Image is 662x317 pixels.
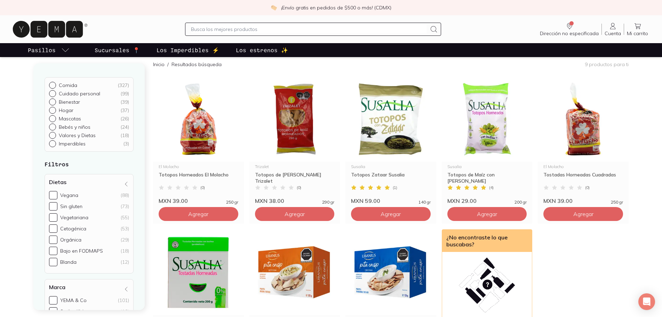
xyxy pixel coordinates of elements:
div: Totopos Horneados El Molacho [159,172,238,184]
img: check [271,5,277,11]
span: ( 0 ) [297,185,301,190]
input: Orgánica(29) [49,236,57,244]
p: Resultados búsqueda [172,61,222,68]
img: Totopos Zataar Susalia [345,76,436,162]
div: El Molacho [543,165,623,169]
div: (12) [121,259,129,265]
div: (88) [121,192,129,198]
input: Blanda(12) [49,258,57,266]
a: Totopos Zataar SusaliaSusaliaTotopos Zataar Susalia(1)MXN 59.00140 gr [345,76,436,204]
p: Cuidado personal [59,90,100,97]
input: Cetogénica(53) [49,224,57,233]
span: MXN 59.00 [351,197,380,204]
a: pasillo-todos-link [26,43,71,57]
a: Inicio [153,61,165,68]
p: Bienestar [59,99,80,105]
div: (101) [118,297,129,303]
span: ( 0 ) [585,185,590,190]
span: ( 4 ) [489,185,494,190]
button: Agregar [351,207,431,221]
span: 290 gr [322,200,334,204]
span: Agregar [188,211,208,217]
span: / [165,61,172,68]
div: Vegana [60,192,78,198]
span: Agregar [285,211,305,217]
div: Vegetariana [60,214,88,221]
span: 140 gr [418,200,431,204]
p: Comida [59,82,77,88]
div: Totopos de Maíz con [PERSON_NAME] [447,172,527,184]
p: Imperdibles [59,141,86,147]
span: Cuenta [605,30,621,37]
a: Dirección no especificada [537,22,601,37]
div: (10) [121,308,129,315]
span: Agregar [573,211,593,217]
a: Los estrenos ✨ [234,43,289,57]
div: (73) [121,203,129,209]
div: (53) [121,225,129,232]
input: Busca los mejores productos [191,25,427,33]
div: Trizalet [255,165,335,169]
span: ( 0 ) [200,185,205,190]
div: ( 3 ) [123,141,129,147]
div: Orgánica [60,237,81,243]
div: ( 99 ) [120,90,129,97]
p: Pasillos [28,46,56,54]
a: Mi carrito [624,22,651,37]
input: Vegana(88) [49,191,57,199]
div: ( 18 ) [120,132,129,138]
div: ( 39 ) [120,99,129,105]
div: Cetogénica [60,225,86,232]
a: Totopos Horneados El MolachoEl MolachoTotopos Horneados El Molacho(0)MXN 39.00250 gr [153,76,244,204]
p: Sucursales 📍 [95,46,140,54]
strong: Filtros [45,161,69,167]
p: Los Imperdibles ⚡️ [157,46,219,54]
div: Bajo en FODMAPS [60,248,103,254]
a: Totopos de Maíz Horneados TrizaletTrizaletTotopos de [PERSON_NAME] Trizalet(0)MXN 38.00290 gr [249,76,340,204]
div: Tostadas Horneadas Cuadradas [543,172,623,184]
h4: Marca [49,284,65,291]
button: Agregar [543,207,623,221]
span: MXN 39.00 [543,197,573,204]
p: 9 productos para ti [585,61,629,68]
div: YEMA & Co [60,297,87,303]
div: ( 37 ) [120,107,129,113]
p: Mascotas [59,116,81,122]
img: Totopos de Maíz con Nopal Susalia [442,76,533,162]
p: Hogar [59,107,73,113]
span: 250 gr [226,200,238,204]
p: Los estrenos ✨ [236,46,288,54]
span: MXN 38.00 [255,197,284,204]
span: 200 gr [515,200,527,204]
img: Chips de Pan Pita Tostado Integral [345,229,436,315]
div: Totopos de [PERSON_NAME] Trizalet [255,172,335,184]
img: Totopos de Maíz Horneados Trizalet [249,76,340,162]
div: ¿No encontraste lo que buscabas? [442,230,532,252]
p: Valores y Dietas [59,132,96,138]
a: Cuenta [602,22,624,37]
input: Smiley Kids(10) [49,307,57,316]
span: MXN 39.00 [159,197,188,204]
div: Sin gluten [60,203,82,209]
div: Smiley Kids [60,308,86,315]
input: YEMA & Co(101) [49,296,57,304]
span: Agregar [477,211,497,217]
h4: Dietas [49,179,66,185]
input: Vegetariana(55) [49,213,57,222]
div: ( 327 ) [118,82,129,88]
a: Sucursales 📍 [93,43,141,57]
div: Totopos Zataar Susalia [351,172,431,184]
p: Bebés y niños [59,124,90,130]
span: Agregar [381,211,401,217]
div: (18) [121,248,129,254]
span: MXN 29.00 [447,197,477,204]
a: Los Imperdibles ⚡️ [155,43,221,57]
a: Tostadas Horneadas Cuadrada El MolachoEl MolachoTostadas Horneadas Cuadradas(0)MXN 39.00250 gr [538,76,629,204]
div: Susalia [447,165,527,169]
img: Tostadas Horneadas de Maíz y Nopal [153,229,244,315]
div: (55) [121,214,129,221]
img: Totopos Horneados El Molacho [153,76,244,162]
input: Bajo en FODMAPS(18) [49,247,57,255]
div: El Molacho [159,165,238,169]
div: Blanda [60,259,77,265]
